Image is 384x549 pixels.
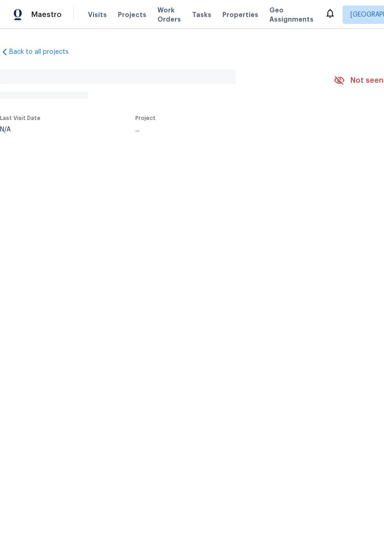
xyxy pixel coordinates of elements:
[31,10,62,19] span: Maestro
[88,10,107,19] span: Visits
[269,6,314,24] span: Geo Assignments
[192,11,211,18] span: Tasks
[157,6,181,24] span: Work Orders
[118,10,146,19] span: Projects
[222,10,258,19] span: Properties
[135,115,156,121] span: Project
[135,126,312,133] div: ...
